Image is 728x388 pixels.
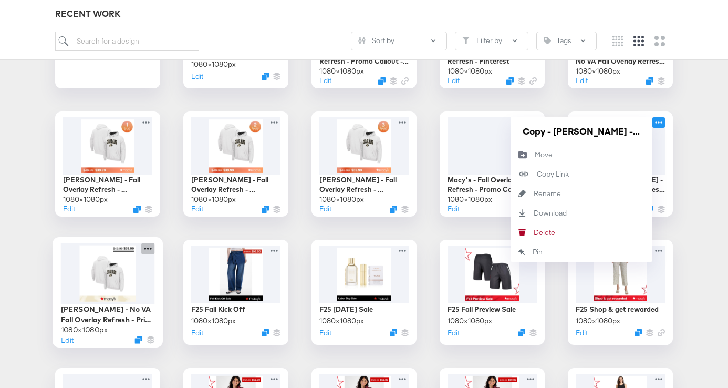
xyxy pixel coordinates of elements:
[635,329,642,336] svg: Duplicate
[511,223,652,242] button: Delete
[390,206,397,213] svg: Duplicate
[576,66,620,76] div: 1080 × 1080 px
[535,150,553,160] div: Move
[61,324,108,334] div: 1080 × 1080 px
[511,184,652,203] button: Rename
[658,329,665,336] svg: Link
[462,37,470,44] svg: Filter
[63,204,75,214] button: Edit
[63,175,152,195] div: [PERSON_NAME] - Fall Overlay Refresh - Countdown 1-day - Price Strike
[506,77,514,85] svg: Duplicate
[440,240,545,345] div: F25 Fall Preview Sale1080×1080pxEditDuplicate
[133,206,141,213] svg: Duplicate
[448,175,537,195] div: Macy's - Fall Overlay Refresh - Promo Callout - Price Strike - SMBD
[319,204,331,214] button: Edit
[401,77,409,85] svg: Link
[646,77,653,85] svg: Duplicate
[576,328,588,338] button: Edit
[191,316,236,326] div: 1080 × 1080 px
[358,37,366,44] svg: Sliders
[53,237,163,348] div: [PERSON_NAME] - No VA Fall Overlay Refresh - Price Strike / Full Price1080×1080pxEditDuplicate
[191,59,236,69] div: 1080 × 1080 px
[511,150,535,159] svg: Move to folder
[311,240,417,345] div: F25 [DATE] Sale1080×1080pxEditDuplicate
[319,195,364,205] div: 1080 × 1080 px
[448,328,460,338] button: Edit
[448,316,492,326] div: 1080 × 1080 px
[511,229,534,236] svg: Delete
[378,77,386,85] svg: Duplicate
[511,145,652,165] button: Move to folder
[262,329,269,336] svg: Duplicate
[533,247,543,257] div: Pin
[191,72,203,81] button: Edit
[351,32,447,50] button: SlidersSort by
[262,73,269,80] svg: Duplicate
[529,77,537,85] svg: Link
[568,111,673,217] div: Copy - [PERSON_NAME] - No VA Fall Overlay Refresh - Price Strike / Full Price1080×1080pxEditDupli...
[61,304,155,324] div: [PERSON_NAME] - No VA Fall Overlay Refresh - Price Strike / Full Price
[63,195,108,205] div: 1080 × 1080 px
[455,32,528,50] button: FilterFilter by
[448,66,492,76] div: 1080 × 1080 px
[537,169,569,179] div: Copy Link
[319,66,364,76] div: 1080 × 1080 px
[576,304,659,314] div: F25 Shop & get rewarded
[633,36,644,46] svg: Medium grid
[534,189,561,199] div: Rename
[448,304,516,314] div: F25 Fall Preview Sale
[319,316,364,326] div: 1080 × 1080 px
[390,329,397,336] svg: Duplicate
[319,175,409,195] div: [PERSON_NAME] - Fall Overlay Refresh - Countdown 3-day - Price Strike
[183,240,288,345] div: F25 Fall Kick Off1080×1080pxEditDuplicate
[511,209,534,217] svg: Download
[534,208,567,218] div: Download
[191,195,236,205] div: 1080 × 1080 px
[262,206,269,213] svg: Duplicate
[612,36,623,46] svg: Small grid
[536,32,597,50] button: TagTags
[568,240,673,345] div: F25 Shop & get rewarded1080×1080pxEditDuplicate
[61,334,74,344] button: Edit
[55,111,160,217] div: [PERSON_NAME] - Fall Overlay Refresh - Countdown 1-day - Price Strike1080×1080pxEditDuplicate
[440,111,545,217] div: Macy's - Fall Overlay Refresh - Promo Callout - Price Strike - SMBD1080×1080pxEditDuplicate
[448,195,492,205] div: 1080 × 1080 px
[183,111,288,217] div: [PERSON_NAME] - Fall Overlay Refresh - Countdown 2-day - Price Strike1080×1080pxEditDuplicate
[319,76,331,86] button: Edit
[319,328,331,338] button: Edit
[55,8,673,20] div: RECENT WORK
[191,204,203,214] button: Edit
[511,203,652,223] a: Download
[576,316,620,326] div: 1080 × 1080 px
[544,37,551,44] svg: Tag
[511,165,652,184] button: Copy
[518,329,525,336] svg: Duplicate
[511,190,534,197] svg: Rename
[448,76,460,86] button: Edit
[191,328,203,338] button: Edit
[134,336,142,344] svg: Duplicate
[311,111,417,217] div: [PERSON_NAME] - Fall Overlay Refresh - Countdown 3-day - Price Strike1080×1080pxEditDuplicate
[534,228,555,238] div: Delete
[576,76,588,86] button: Edit
[319,304,373,314] div: F25 [DATE] Sale
[654,36,665,46] svg: Large grid
[191,304,245,314] div: F25 Fall Kick Off
[511,169,537,179] svg: Copy
[448,204,460,214] button: Edit
[191,175,280,195] div: [PERSON_NAME] - Fall Overlay Refresh - Countdown 2-day - Price Strike
[55,32,199,51] input: Search for a design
